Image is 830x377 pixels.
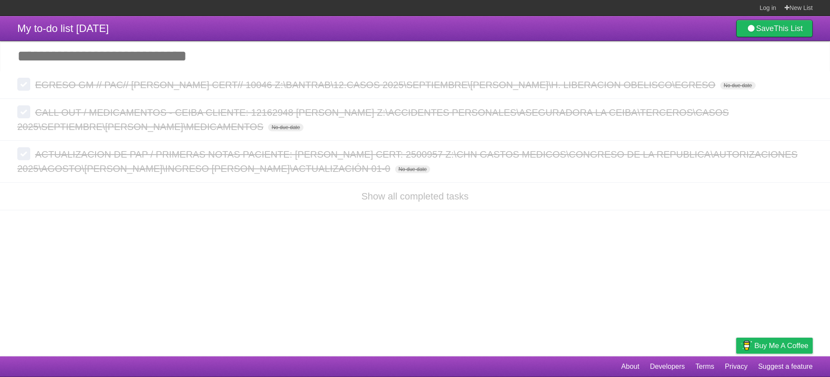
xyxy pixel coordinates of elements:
a: Terms [696,358,715,375]
a: Suggest a feature [758,358,813,375]
span: No due date [720,82,755,89]
span: My to-do list [DATE] [17,22,109,34]
span: No due date [268,124,303,131]
span: ACTUALIZACION DE PAP / PRIMERAS NOTAS PACIENTE: [PERSON_NAME] CERT: 2500957 Z:\CHN GASTOS MEDICOS... [17,149,798,174]
span: No due date [395,165,430,173]
span: Buy me a coffee [754,338,808,353]
a: Privacy [725,358,747,375]
a: Buy me a coffee [736,338,813,354]
a: SaveThis List [736,20,813,37]
label: Done [17,147,30,160]
a: Show all completed tasks [361,191,469,202]
span: CALL OUT / MEDICAMENTOS - CEIBA CLIENTE: 12162948 [PERSON_NAME] Z:\ACCIDENTES PERSONALES\ASEGURAD... [17,107,729,132]
a: Developers [650,358,685,375]
b: This List [774,24,803,33]
img: Buy me a coffee [741,338,752,353]
label: Done [17,105,30,118]
a: About [621,358,639,375]
label: Done [17,78,30,91]
span: EGRESO GM // PAC// [PERSON_NAME] CERT// 10046 Z:\BANTRAB\12.CASOS 2025\SEPTIEMBRE\[PERSON_NAME]\H... [35,79,718,90]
